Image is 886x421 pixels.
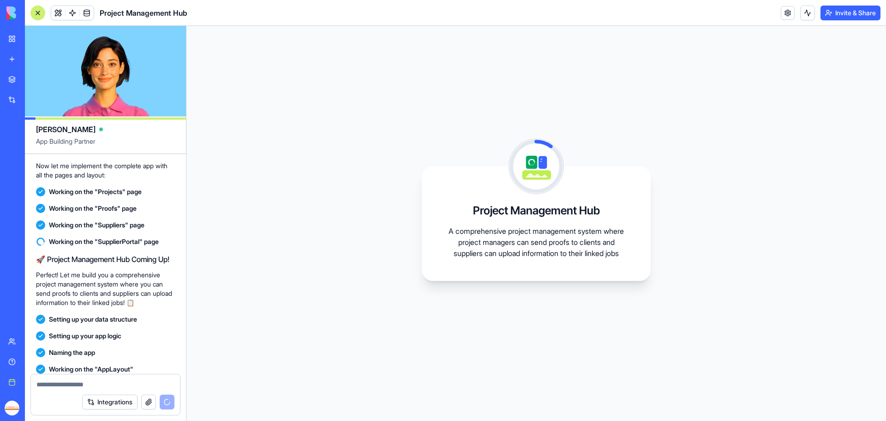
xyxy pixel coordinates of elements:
[49,237,159,246] span: Working on the "SupplierPortal" page
[100,7,187,18] span: Project Management Hub
[49,331,121,341] span: Setting up your app logic
[444,226,629,259] p: A comprehensive project management system where project managers can send proofs to clients and s...
[49,365,133,374] span: Working on the "AppLayout"
[820,6,880,20] button: Invite & Share
[49,315,137,324] span: Setting up your data structure
[473,203,600,218] h3: Project Management Hub
[36,124,96,135] span: [PERSON_NAME]
[5,401,19,415] img: ACg8ocL4mJ8el1uOzF-yDGeMUeSl1ndC4F0W_rHImDTzh_Q2Or6T_v41-g=s96-c
[49,187,142,196] span: Working on the "Projects" page
[36,161,175,180] p: Now let me implement the complete app with all the pages and layout:
[36,254,175,265] h2: 🚀 Project Management Hub Coming Up!
[49,348,95,357] span: Naming the app
[6,6,64,19] img: logo
[49,204,137,213] span: Working on the "Proofs" page
[49,220,144,230] span: Working on the "Suppliers" page
[82,395,138,409] button: Integrations
[36,137,175,153] span: App Building Partner
[36,270,175,307] p: Perfect! Let me build you a comprehensive project management system where you can send proofs to ...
